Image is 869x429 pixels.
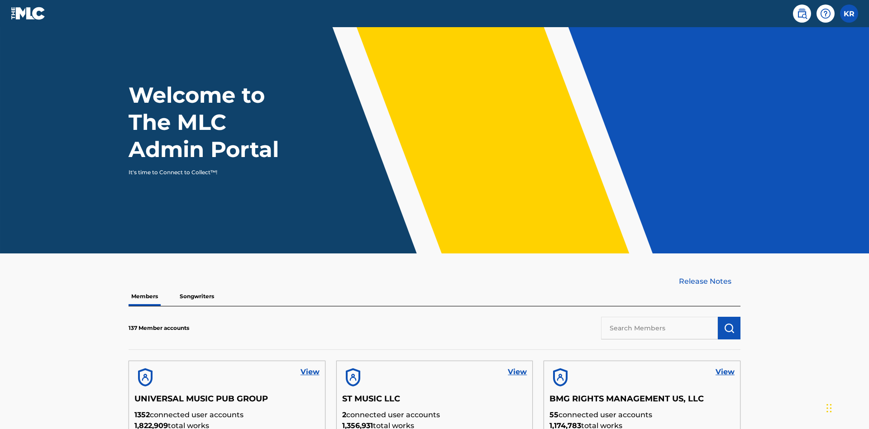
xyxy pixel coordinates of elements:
a: Public Search [793,5,811,23]
div: Drag [826,395,832,422]
p: It's time to Connect to Collect™! [129,168,286,176]
img: account [549,367,571,388]
img: account [134,367,156,388]
h1: Welcome to The MLC Admin Portal [129,81,298,163]
h5: UNIVERSAL MUSIC PUB GROUP [134,394,320,410]
img: account [342,367,364,388]
p: connected user accounts [342,410,527,420]
a: Release Notes [679,276,740,287]
img: help [820,8,831,19]
iframe: Resource Center [844,281,869,358]
p: Songwriters [177,287,217,306]
span: 55 [549,410,559,419]
span: 1352 [134,410,150,419]
a: View [508,367,527,377]
input: Search Members [601,317,718,339]
p: Members [129,287,161,306]
span: 2 [342,410,346,419]
h5: BMG RIGHTS MANAGEMENT US, LLC [549,394,735,410]
h5: ST MUSIC LLC [342,394,527,410]
img: Search Works [724,323,735,334]
a: View [301,367,320,377]
p: connected user accounts [134,410,320,420]
img: MLC Logo [11,7,46,20]
p: connected user accounts [549,410,735,420]
iframe: Chat Widget [824,386,869,429]
a: View [716,367,735,377]
div: Help [816,5,835,23]
img: search [797,8,807,19]
p: 137 Member accounts [129,324,189,332]
div: User Menu [840,5,858,23]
